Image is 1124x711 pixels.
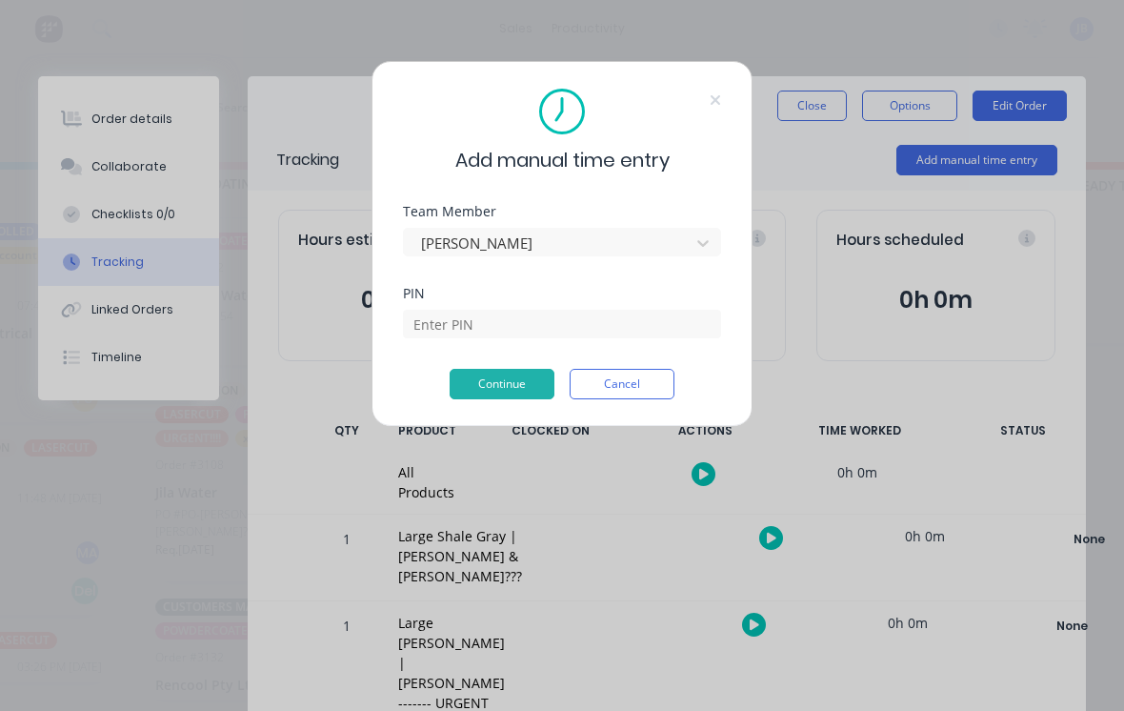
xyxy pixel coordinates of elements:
[450,369,554,399] button: Continue
[455,146,670,174] span: Add manual time entry
[403,287,721,300] div: PIN
[403,205,721,218] div: Team Member
[403,310,721,338] input: Enter PIN
[570,369,674,399] button: Cancel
